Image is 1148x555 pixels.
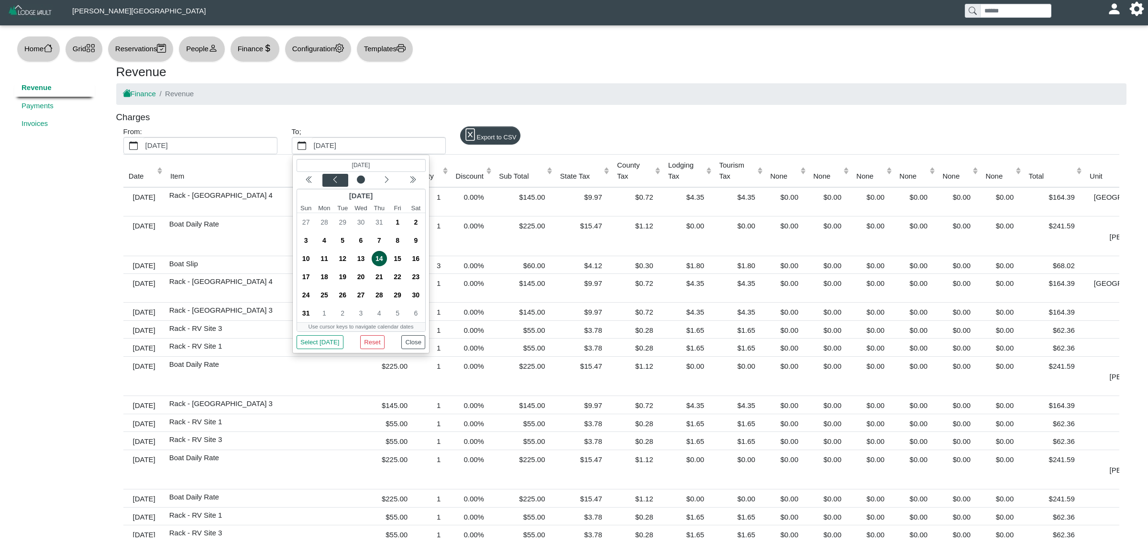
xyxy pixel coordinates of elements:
[315,304,333,322] div: 9/1/2025
[126,323,163,336] div: [DATE]
[352,304,370,322] div: 9/3/2025
[353,287,368,303] span: 27
[810,190,849,203] div: $0.00
[408,306,423,321] span: 6
[557,259,609,272] div: $4.12
[408,251,423,266] span: 16
[352,213,370,231] div: 7/30/2025
[665,190,711,203] div: $4.35
[388,249,406,268] div: 8/15/2025
[167,275,273,285] span: Rack - [GEOGRAPHIC_DATA] 4
[388,213,406,231] div: 8/1/2025
[390,306,405,321] span: 5
[335,215,350,230] span: 29
[939,276,978,289] div: $0.00
[614,341,661,354] div: $0.28
[124,137,143,154] button: calendar
[167,397,273,408] span: Rack - [GEOGRAPHIC_DATA] 3
[357,176,364,183] svg: circle fill
[1028,171,1074,182] div: Total
[297,231,315,249] div: 8/3/2025
[614,259,661,272] div: $0.30
[939,341,978,354] div: $0.00
[982,276,1021,289] div: $0.00
[853,305,892,318] div: $0.00
[557,276,609,289] div: $9.97
[453,190,491,203] div: 0.00%
[353,306,368,321] span: 3
[123,90,156,98] a: house fillFinance
[408,269,423,284] span: 23
[899,171,927,182] div: None
[14,79,95,97] a: Revenue
[374,174,399,187] button: Next month
[853,341,892,354] div: $0.00
[390,251,405,266] span: 15
[285,36,352,62] button: Configurationgear
[230,36,280,62] button: Financecurrency dollar
[370,268,388,286] div: 8/21/2025
[167,304,273,314] span: Rack - [GEOGRAPHIC_DATA] 3
[370,213,388,231] div: 7/31/2025
[333,268,352,286] div: 8/19/2025
[767,323,806,336] div: $0.00
[767,305,806,318] div: $0.00
[982,219,1021,232] div: $0.00
[853,276,892,289] div: $0.00
[496,259,552,272] div: $60.00
[407,286,425,304] div: 8/30/2025
[352,162,370,169] bdi: [DATE]
[419,305,448,318] div: 1
[770,171,798,182] div: None
[297,304,315,322] div: 8/31/2025
[1133,5,1140,12] svg: gear fill
[167,218,219,228] span: Boat Daily Rate
[352,204,370,213] small: Wednesday
[407,304,425,322] div: 9/6/2025
[665,219,711,232] div: $0.00
[939,190,978,203] div: $0.00
[419,276,448,289] div: 1
[422,171,440,182] div: Qty
[716,190,762,203] div: $4.35
[1026,323,1082,336] div: $62.36
[335,269,350,284] span: 19
[896,190,935,203] div: $0.00
[767,359,806,372] div: $0.00
[614,305,661,318] div: $0.72
[370,231,388,249] div: 8/7/2025
[315,268,333,286] div: 8/18/2025
[810,276,849,289] div: $0.00
[399,174,425,187] button: Next year
[123,90,131,97] svg: house fill
[557,219,609,232] div: $15.47
[853,323,892,336] div: $0.00
[165,90,194,98] span: Revenue
[65,36,103,62] button: Gridgrid
[317,251,332,266] span: 11
[719,160,754,181] div: Tourism Tax
[1026,305,1082,318] div: $164.39
[896,276,935,289] div: $0.00
[1026,259,1082,272] div: $68.02
[370,304,388,322] div: 9/4/2025
[496,219,552,232] div: $225.00
[263,44,272,53] svg: currency dollar
[419,323,448,336] div: 1
[614,359,661,372] div: $1.12
[407,213,425,231] div: 8/2/2025
[335,306,350,321] span: 2
[419,219,448,232] div: 1
[209,44,218,53] svg: person
[408,215,423,230] span: 2
[390,233,405,248] span: 8
[982,190,1021,203] div: $0.00
[1026,190,1082,203] div: $164.39
[464,128,476,141] svg: file excel
[853,359,892,372] div: $0.00
[116,112,150,123] h5: Charges
[17,36,60,62] button: Homehouse
[356,36,413,62] button: Templatesprinter
[557,341,609,354] div: $3.78
[896,359,935,372] div: $0.00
